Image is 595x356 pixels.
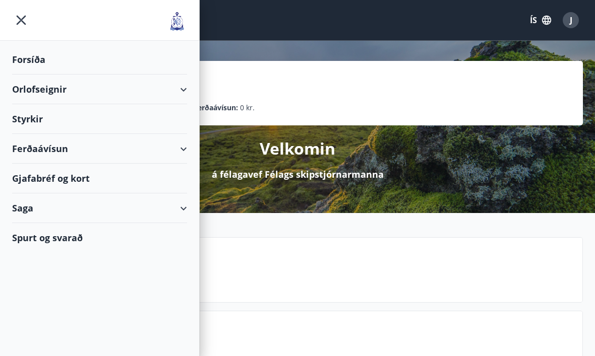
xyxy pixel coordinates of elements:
p: Ferðaávísun : [194,102,238,113]
div: Orlofseignir [12,75,187,104]
button: ÍS [524,11,557,29]
button: J [559,8,583,32]
p: Spurt og svarað [86,336,574,353]
div: Forsíða [12,45,187,75]
span: 0 kr. [240,102,255,113]
p: á félagavef Félags skipstjórnarmanna [212,168,384,181]
div: Spurt og svarað [12,223,187,252]
span: J [570,15,572,26]
div: Ferðaávísun [12,134,187,164]
div: Gjafabréf og kort [12,164,187,193]
img: union_logo [167,11,187,31]
p: Velkomin [260,137,335,160]
button: menu [12,11,30,29]
div: Saga [12,193,187,223]
p: Næstu helgi [86,263,574,280]
div: Styrkir [12,104,187,134]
